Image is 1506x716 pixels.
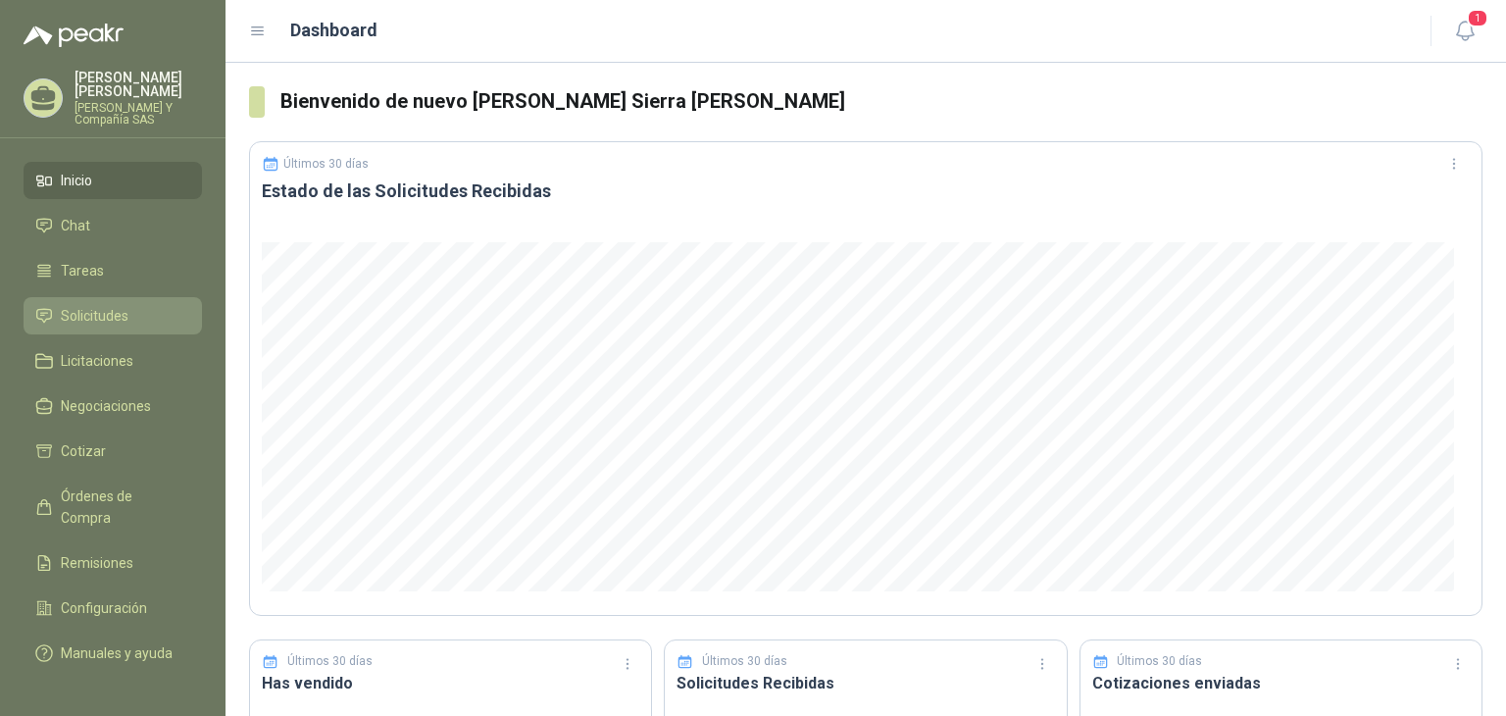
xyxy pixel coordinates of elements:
span: Órdenes de Compra [61,486,183,529]
span: Negociaciones [61,395,151,417]
span: Solicitudes [61,305,128,327]
p: Últimos 30 días [1117,652,1202,671]
p: Últimos 30 días [702,652,787,671]
a: Cotizar [24,433,202,470]
a: Remisiones [24,544,202,582]
span: Licitaciones [61,350,133,372]
span: Remisiones [61,552,133,574]
span: Manuales y ayuda [61,642,173,664]
a: Licitaciones [24,342,202,380]
h3: Has vendido [262,671,639,695]
button: 1 [1447,14,1482,49]
p: Últimos 30 días [287,652,373,671]
a: Negociaciones [24,387,202,425]
a: Órdenes de Compra [24,478,202,537]
h1: Dashboard [290,17,377,44]
span: Cotizar [61,440,106,462]
img: Logo peakr [24,24,124,47]
a: Configuración [24,589,202,627]
h3: Bienvenido de nuevo [PERSON_NAME] Sierra [PERSON_NAME] [280,86,1482,117]
a: Inicio [24,162,202,199]
p: [PERSON_NAME] [PERSON_NAME] [75,71,202,98]
p: [PERSON_NAME] Y Compañía SAS [75,102,202,126]
span: 1 [1467,9,1488,27]
span: Inicio [61,170,92,191]
span: Chat [61,215,90,236]
span: Tareas [61,260,104,281]
span: Configuración [61,597,147,619]
h3: Cotizaciones enviadas [1092,671,1470,695]
p: Últimos 30 días [283,157,369,171]
a: Manuales y ayuda [24,635,202,672]
a: Tareas [24,252,202,289]
h3: Solicitudes Recibidas [677,671,1054,695]
a: Solicitudes [24,297,202,334]
h3: Estado de las Solicitudes Recibidas [262,179,1470,203]
a: Chat [24,207,202,244]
